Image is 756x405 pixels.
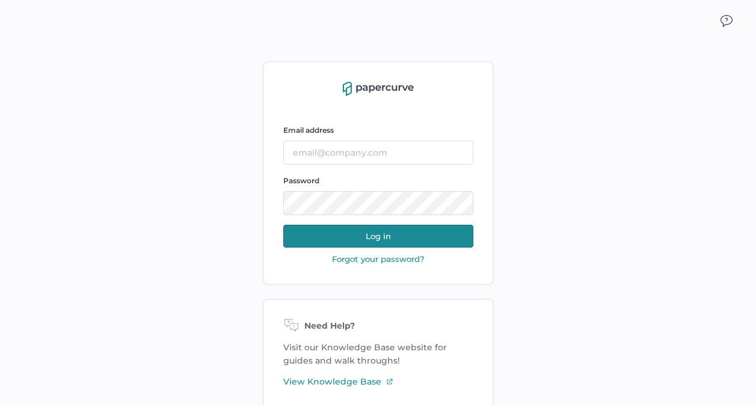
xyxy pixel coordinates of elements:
img: external-link-icon-3.58f4c051.svg [386,378,393,385]
span: Email address [283,126,334,135]
img: icon_chat.2bd11823.svg [721,15,733,27]
img: papercurve-logo-colour.7244d18c.svg [343,82,414,96]
img: need-help-icon.d526b9f7.svg [283,319,300,333]
span: View Knowledge Base [283,375,381,388]
button: Log in [283,225,473,248]
div: Need Help? [283,319,473,333]
button: Forgot your password? [328,254,428,264]
span: Password [283,176,319,185]
input: email@company.com [283,141,473,165]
